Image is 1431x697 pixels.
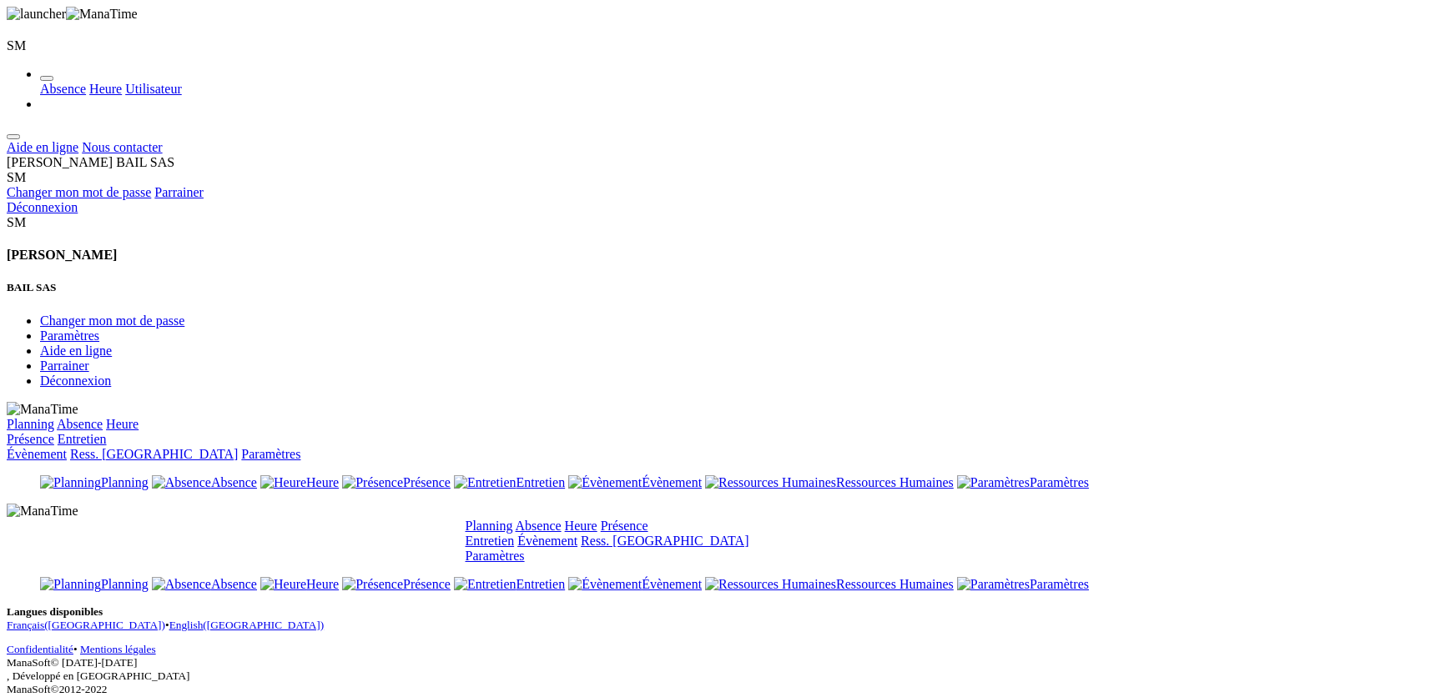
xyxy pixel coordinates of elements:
[568,475,642,490] img: Évènement
[40,577,101,592] img: Planning
[957,475,1089,489] a: Paramètres
[89,82,122,96] a: Heure
[601,519,648,533] a: Présence
[40,374,111,388] a: Déconnexion
[568,577,642,592] img: Évènement
[44,619,165,631] span: ([GEOGRAPHIC_DATA])
[7,683,1424,696] div: ManaSoft© 2022
[152,475,211,490] img: Absence
[260,475,339,489] a: Heure
[7,140,78,154] a: Aide en ligne
[40,82,86,96] a: Absence
[7,402,78,417] img: ManaTime
[516,519,562,533] a: Absence
[260,475,306,490] img: Heure
[517,534,577,548] a: Évènement
[152,475,257,489] a: Absence
[125,82,182,96] a: Utilisateur
[7,215,1424,230] div: SM
[7,643,73,655] a: Confidentialité
[40,475,101,490] img: Planning
[466,549,525,563] a: Paramètres
[7,605,1424,632] p: •
[7,185,151,199] a: Changer mon mot de passe
[154,185,204,199] a: Parrainer
[568,475,702,489] a: Évènement
[40,475,149,489] a: Planning
[59,683,85,695] span: 2012-
[7,619,165,631] a: Français([GEOGRAPHIC_DATA])
[957,577,1089,591] a: Paramètres
[7,447,67,461] a: Évènement
[454,475,516,490] img: Entretien
[705,577,954,591] a: Ressources Humaines
[454,475,565,489] a: Entretien
[241,447,300,461] a: Paramètres
[57,417,103,431] a: Absence
[58,432,107,446] a: Entretien
[342,577,451,591] a: Présence
[82,140,162,154] a: Nous contacter
[454,577,565,591] a: Entretien
[40,577,149,591] a: Planning
[565,519,597,533] a: Heure
[7,281,1424,294] h5: BAIL SAS
[7,38,1424,53] div: SM
[466,519,513,533] a: Planning
[80,643,156,655] a: Mentions légales
[152,577,211,592] img: Absence
[116,155,174,169] span: BAIL SAS
[7,643,78,655] span: •
[7,248,1424,263] h4: [PERSON_NAME]
[40,328,99,343] a: Paramètres
[40,343,112,358] a: Aide en ligne
[40,359,89,373] a: Parrainer
[7,432,54,446] a: Présence
[7,669,1424,683] div: , Développé en [GEOGRAPHIC_DATA]
[260,577,306,592] img: Heure
[466,534,515,548] a: Entretien
[957,475,1030,490] img: Paramètres
[7,605,103,618] b: Langues disponibles
[66,7,138,22] img: ManaTime
[7,656,1424,683] div: ManaSoft© [DATE]-[DATE]
[7,155,113,169] span: [PERSON_NAME]
[581,534,748,548] a: Ress. [GEOGRAPHIC_DATA]
[705,577,836,592] img: Ressources Humaines
[7,155,1424,185] div: [PERSON_NAME] BAIL SAS SM
[40,313,184,328] a: Changer mon mot de passe
[568,577,702,591] a: Évènement
[7,200,78,214] a: Déconnexion
[342,475,403,490] img: Présence
[454,577,516,592] img: Entretien
[70,447,238,461] a: Ress. [GEOGRAPHIC_DATA]
[106,417,139,431] a: Heure
[152,577,257,591] a: Absence
[7,417,54,431] a: Planning
[342,577,403,592] img: Présence
[7,504,78,519] img: ManaTime
[705,475,954,489] a: Ressources Humaines
[7,7,66,22] img: launcher
[260,577,339,591] a: Heure
[7,170,1424,185] div: SM
[203,619,324,631] span: ([GEOGRAPHIC_DATA])
[957,577,1030,592] img: Paramètres
[342,475,451,489] a: Présence
[169,619,325,631] a: English([GEOGRAPHIC_DATA])
[705,475,836,490] img: Ressources Humaines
